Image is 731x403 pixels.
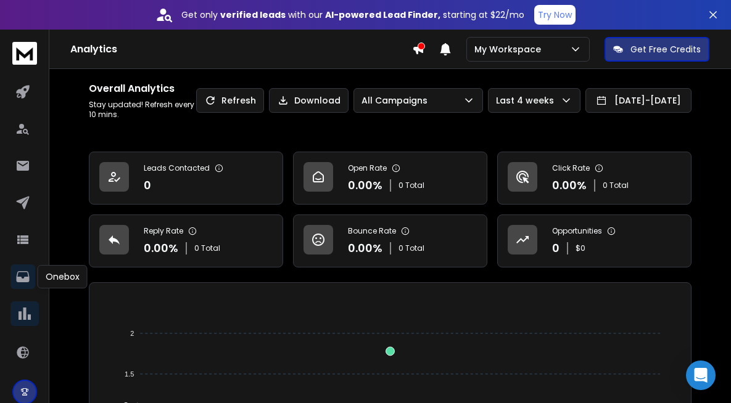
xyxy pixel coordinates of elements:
[585,88,692,113] button: [DATE]-[DATE]
[293,152,487,205] a: Open Rate0.00%0 Total
[125,370,134,378] tspan: 1.5
[12,42,37,65] img: logo
[496,94,559,107] p: Last 4 weeks
[630,43,701,55] p: Get Free Credits
[497,214,692,267] a: Opportunities0$0
[497,152,692,205] a: Click Rate0.00%0 Total
[293,214,487,267] a: Bounce Rate0.00%0 Total
[70,42,412,57] h1: Analytics
[399,181,424,190] p: 0 Total
[552,163,590,173] p: Click Rate
[89,152,283,205] a: Leads Contacted0
[144,177,151,194] p: 0
[181,9,524,21] p: Get only with our starting at $22/mo
[348,226,396,236] p: Bounce Rate
[399,243,424,253] p: 0 Total
[686,360,716,390] div: Open Intercom Messenger
[194,243,220,253] p: 0 Total
[538,9,572,21] p: Try Now
[348,163,387,173] p: Open Rate
[576,243,585,253] p: $ 0
[269,88,349,113] button: Download
[552,226,602,236] p: Opportunities
[89,81,196,96] h1: Overall Analytics
[38,265,88,288] div: Onebox
[196,88,264,113] button: Refresh
[534,5,576,25] button: Try Now
[325,9,440,21] strong: AI-powered Lead Finder,
[603,181,629,190] p: 0 Total
[89,100,196,120] p: Stay updated! Refresh every 10 mins.
[220,9,286,21] strong: verified leads
[221,94,256,107] p: Refresh
[89,214,283,267] a: Reply Rate0.00%0 Total
[348,177,382,194] p: 0.00 %
[144,226,183,236] p: Reply Rate
[294,94,341,107] p: Download
[144,163,210,173] p: Leads Contacted
[552,177,587,194] p: 0.00 %
[552,240,560,257] p: 0
[348,240,382,257] p: 0.00 %
[474,43,546,55] p: My Workspace
[361,94,432,107] p: All Campaigns
[605,37,709,62] button: Get Free Credits
[130,330,134,337] tspan: 2
[144,240,178,257] p: 0.00 %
